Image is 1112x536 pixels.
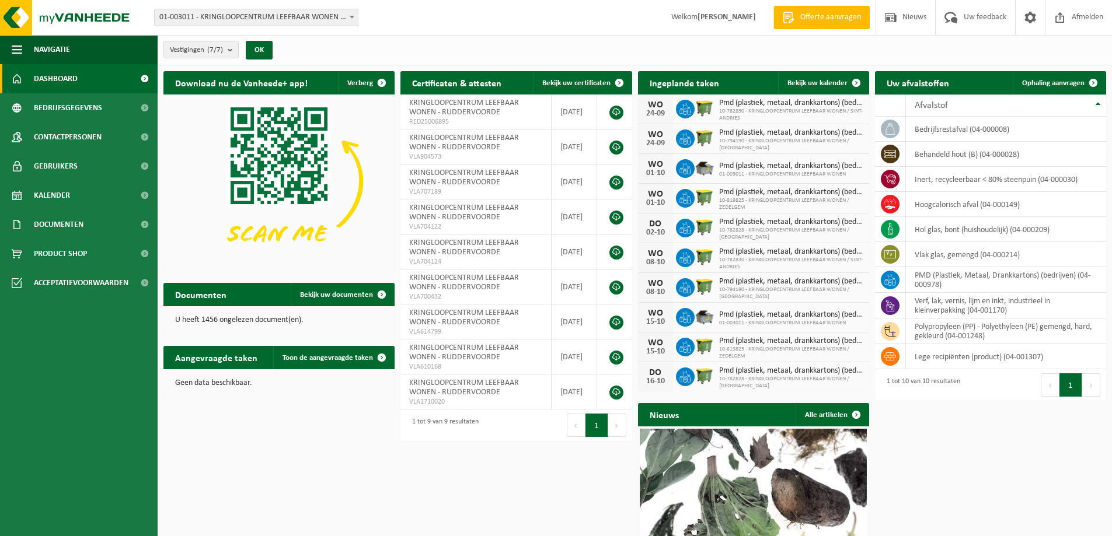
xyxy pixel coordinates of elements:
[409,239,519,257] span: KRINGLOOPCENTRUM LEEFBAAR WONEN - RUDDERVOORDE
[915,101,948,110] span: Afvalstof
[644,288,667,296] div: 08-10
[409,257,542,267] span: VLA704124
[719,310,863,320] span: Pmd (plastiek, metaal, drankkartons) (bedrijven)
[719,218,863,227] span: Pmd (plastiek, metaal, drankkartons) (bedrijven)
[163,94,395,268] img: Download de VHEPlus App
[552,339,598,374] td: [DATE]
[719,99,863,108] span: Pmd (plastiek, metaal, drankkartons) (bedrijven)
[719,162,863,171] span: Pmd (plastiek, metaal, drankkartons) (bedrijven)
[695,247,714,267] img: WB-1100-HPE-GN-50
[567,414,585,437] button: Previous
[644,229,667,237] div: 02-10
[163,41,239,58] button: Vestigingen(7/7)
[1041,373,1059,397] button: Previous
[644,348,667,356] div: 15-10
[34,239,87,268] span: Product Shop
[300,291,373,299] span: Bekijk uw documenten
[644,110,667,118] div: 24-09
[400,71,513,94] h2: Certificaten & attesten
[34,93,102,122] span: Bedrijfsgegevens
[1059,373,1082,397] button: 1
[207,46,223,54] count: (7/7)
[409,117,542,127] span: RED25006895
[552,94,598,129] td: [DATE]
[409,379,519,397] span: KRINGLOOPCENTRUM LEEFBAAR WONEN - RUDDERVOORDE
[695,98,714,118] img: WB-1100-HPE-GN-50
[1082,373,1100,397] button: Next
[283,354,373,362] span: Toon de aangevraagde taken
[644,130,667,139] div: WO
[644,338,667,348] div: WO
[906,267,1106,293] td: PMD (Plastiek, Metaal, Drankkartons) (bedrijven) (04-000978)
[347,79,373,87] span: Verberg
[695,276,714,296] img: WB-1100-HPE-GN-50
[719,128,863,138] span: Pmd (plastiek, metaal, drankkartons) (bedrijven)
[552,304,598,339] td: [DATE]
[695,217,714,237] img: WB-1100-HPE-GN-50
[719,320,863,327] span: 01-003011 - KRINGLOOPCENTRUM LEEFBAAR WONEN
[542,79,611,87] span: Bekijk uw certificaten
[409,344,519,362] span: KRINGLOOPCENTRUM LEEFBAAR WONEN - RUDDERVOORDE
[906,192,1106,217] td: hoogcalorisch afval (04-000149)
[719,346,863,360] span: 10-819825 - KRINGLOOPCENTRUM LEEFBAAR WONEN / ZEDELGEM
[175,316,383,324] p: U heeft 1456 ongelezen document(en).
[409,134,519,152] span: KRINGLOOPCENTRUM LEEFBAAR WONEN - RUDDERVOORDE
[409,204,519,222] span: KRINGLOOPCENTRUM LEEFBAAR WONEN - RUDDERVOORDE
[552,164,598,199] td: [DATE]
[409,274,519,292] span: KRINGLOOPCENTRUM LEEFBAAR WONEN - RUDDERVOORDE
[906,142,1106,167] td: behandeld hout (B) (04-000028)
[409,397,542,407] span: VLA1710020
[154,9,358,26] span: 01-003011 - KRINGLOOPCENTRUM LEEFBAAR WONEN - RUDDERVOORDE
[644,100,667,110] div: WO
[273,346,393,369] a: Toon de aangevraagde taken
[644,169,667,177] div: 01-10
[552,199,598,234] td: [DATE]
[644,249,667,258] div: WO
[291,283,393,306] a: Bekijk uw documenten
[338,71,393,94] button: Verberg
[552,269,598,304] td: [DATE]
[719,337,863,346] span: Pmd (plastiek, metaal, drankkartons) (bedrijven)
[644,279,667,288] div: WO
[719,247,863,257] span: Pmd (plastiek, metaal, drankkartons) (bedrijven)
[644,368,667,377] div: DO
[695,366,714,386] img: WB-1100-HPE-GN-50
[406,412,479,438] div: 1 tot 9 van 9 resultaten
[906,217,1106,242] td: hol glas, bont (huishoudelijk) (04-000209)
[797,12,864,23] span: Offerte aanvragen
[719,286,863,300] span: 10-794190 - KRINGLOOPCENTRUM LEEFBAAR WONEN / [GEOGRAPHIC_DATA]
[906,344,1106,369] td: lege recipiënten (product) (04-001307)
[409,99,519,117] span: KRINGLOOPCENTRUM LEEFBAAR WONEN - RUDDERVOORDE
[170,41,223,59] span: Vestigingen
[644,309,667,318] div: WO
[695,187,714,207] img: WB-1100-HPE-GN-50
[552,129,598,164] td: [DATE]
[719,257,863,271] span: 10-782830 - KRINGLOOPCENTRUM LEEFBAAR WONEN / SINT-ANDRIES
[644,377,667,386] div: 16-10
[163,283,238,306] h2: Documenten
[719,138,863,152] span: 10-794190 - KRINGLOOPCENTRUM LEEFBAAR WONEN / [GEOGRAPHIC_DATA]
[1022,79,1085,87] span: Ophaling aanvragen
[155,9,358,26] span: 01-003011 - KRINGLOOPCENTRUM LEEFBAAR WONEN - RUDDERVOORDE
[34,35,70,64] span: Navigatie
[644,139,667,148] div: 24-09
[533,71,631,94] a: Bekijk uw certificaten
[719,277,863,286] span: Pmd (plastiek, metaal, drankkartons) (bedrijven)
[906,167,1106,192] td: inert, recycleerbaar < 80% steenpuin (04-000030)
[698,13,756,22] strong: [PERSON_NAME]
[409,292,542,302] span: VLA700432
[409,309,519,327] span: KRINGLOOPCENTRUM LEEFBAAR WONEN - RUDDERVOORDE
[906,242,1106,267] td: vlak glas, gemengd (04-000214)
[644,258,667,267] div: 08-10
[695,306,714,326] img: WB-5000-GAL-GY-01
[638,403,691,426] h2: Nieuws
[875,71,961,94] h2: Uw afvalstoffen
[644,199,667,207] div: 01-10
[552,234,598,269] td: [DATE]
[719,376,863,390] span: 10-782828 - KRINGLOOPCENTRUM LEEFBAAR WONEN / [GEOGRAPHIC_DATA]
[409,169,519,187] span: KRINGLOOPCENTRUM LEEFBAAR WONEN - RUDDERVOORDE
[719,197,863,211] span: 10-819825 - KRINGLOOPCENTRUM LEEFBAAR WONEN / ZEDELGEM
[163,346,269,369] h2: Aangevraagde taken
[1013,71,1105,94] a: Ophaling aanvragen
[34,122,102,152] span: Contactpersonen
